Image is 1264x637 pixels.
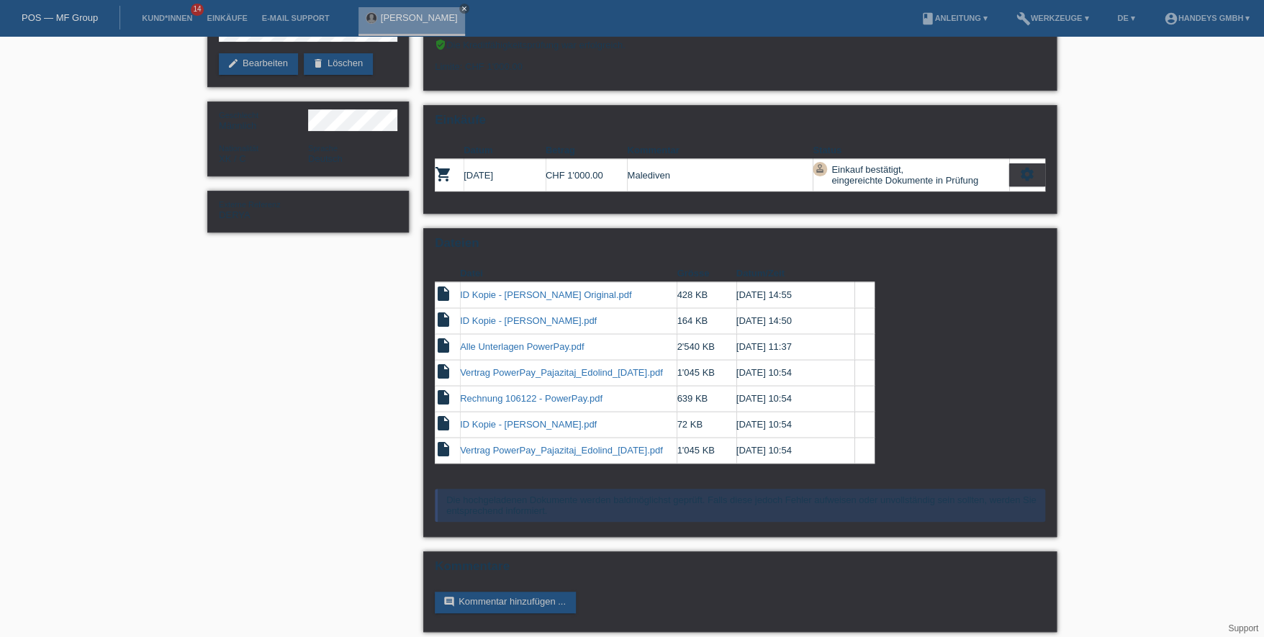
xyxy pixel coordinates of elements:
[435,39,446,50] i: verified_user
[199,14,254,22] a: Einkäufe
[255,14,337,22] a: E-Mail Support
[435,559,1045,581] h2: Kommentare
[435,166,452,183] i: POSP00027951
[736,308,854,334] td: [DATE] 14:50
[1016,12,1031,26] i: build
[1019,166,1035,182] i: settings
[464,142,546,159] th: Datum
[677,334,736,360] td: 2'540 KB
[736,360,854,386] td: [DATE] 10:54
[435,285,452,302] i: insert_drive_file
[435,441,452,458] i: insert_drive_file
[435,363,452,380] i: insert_drive_file
[219,200,281,209] span: Externe Referenz
[219,111,258,119] span: Geschlecht
[677,360,736,386] td: 1'045 KB
[435,415,452,432] i: insert_drive_file
[920,12,934,26] i: book
[1163,12,1178,26] i: account_circle
[459,4,469,14] a: close
[546,142,628,159] th: Betrag
[435,39,1045,83] div: Die Kreditfähigkeitsprüfung war erfolgreich. Limite: CHF 1'000.00
[813,142,1009,159] th: Status
[435,337,452,354] i: insert_drive_file
[546,159,628,191] td: CHF 1'000.00
[219,199,308,220] div: DERYA
[460,315,597,326] a: ID Kopie - [PERSON_NAME].pdf
[219,144,258,153] span: Nationalität
[677,265,736,282] th: Grösse
[1228,623,1258,633] a: Support
[1009,14,1096,22] a: buildWerkzeuge ▾
[460,419,597,430] a: ID Kopie - [PERSON_NAME].pdf
[464,159,546,191] td: [DATE]
[219,109,308,131] div: Männlich
[913,14,994,22] a: bookAnleitung ▾
[443,596,455,607] i: comment
[461,5,468,12] i: close
[219,153,246,164] span: Kosovo / C / 03.07.1996
[227,58,239,69] i: edit
[736,282,854,308] td: [DATE] 14:55
[815,163,825,173] i: approval
[736,412,854,438] td: [DATE] 10:54
[677,412,736,438] td: 72 KB
[312,58,324,69] i: delete
[435,389,452,406] i: insert_drive_file
[627,159,813,191] td: Malediven
[677,308,736,334] td: 164 KB
[460,393,602,404] a: Rechnung 106122 - PowerPay.pdf
[135,14,199,22] a: Kund*innen
[736,265,854,282] th: Datum/Zeit
[435,236,1045,258] h2: Dateien
[308,153,343,164] span: Deutsch
[677,282,736,308] td: 428 KB
[435,113,1045,135] h2: Einkäufe
[736,386,854,412] td: [DATE] 10:54
[22,12,98,23] a: POS — MF Group
[381,12,458,23] a: [PERSON_NAME]
[435,311,452,328] i: insert_drive_file
[627,142,813,159] th: Kommentar
[435,489,1045,522] div: Die hochgeladenen Dokumente werden baldmöglichst geprüft. Falls diese jedoch Fehler aufweisen ode...
[191,4,204,16] span: 14
[308,144,338,153] span: Sprache
[1110,14,1142,22] a: DE ▾
[460,341,584,352] a: Alle Unterlagen PowerPay.pdf
[736,334,854,360] td: [DATE] 11:37
[304,53,373,75] a: deleteLöschen
[460,445,663,456] a: Vertrag PowerPay_Pajazitaj_Edolind_[DATE].pdf
[435,592,576,613] a: commentKommentar hinzufügen ...
[677,438,736,464] td: 1'045 KB
[219,53,298,75] a: editBearbeiten
[460,367,663,378] a: Vertrag PowerPay_Pajazitaj_Edolind_[DATE].pdf
[736,438,854,464] td: [DATE] 10:54
[460,289,631,300] a: ID Kopie - [PERSON_NAME] Original.pdf
[827,162,978,188] div: Einkauf bestätigt, eingereichte Dokumente in Prüfung
[677,386,736,412] td: 639 KB
[460,265,677,282] th: Datei
[1156,14,1257,22] a: account_circleHandeys GmbH ▾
